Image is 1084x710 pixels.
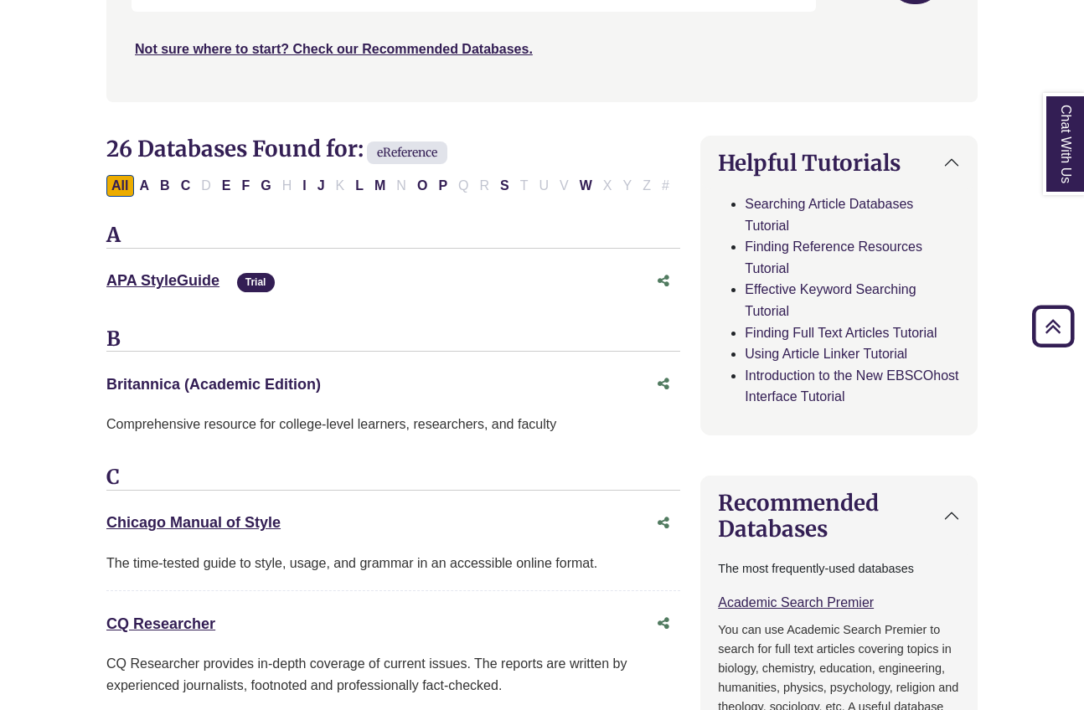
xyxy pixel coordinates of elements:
div: Alpha-list to filter by first letter of database name [106,177,676,192]
a: Academic Search Premier [718,595,874,610]
button: Filter Results W [575,175,597,197]
div: CQ Researcher provides in-depth coverage of current issues. The reports are written by experience... [106,653,680,696]
span: Trial [237,273,275,292]
a: Effective Keyword Searching Tutorial [745,282,916,318]
h3: B [106,327,680,352]
button: Filter Results M [369,175,390,197]
button: Filter Results I [297,175,311,197]
button: Filter Results G [256,175,276,197]
button: Recommended Databases [701,476,977,555]
button: Share this database [647,265,680,297]
span: 26 Databases Found for: [106,135,364,162]
a: Not sure where to start? Check our Recommended Databases. [135,42,533,56]
span: eReference [367,141,447,164]
a: Searching Article Databases Tutorial [745,197,913,233]
p: The most frequently-used databases [718,559,960,579]
button: Filter Results E [217,175,236,197]
button: Filter Results J [312,175,330,197]
a: CQ Researcher [106,615,215,632]
div: The time-tested guide to style, usage, and grammar in an accessible online format. [106,553,680,574]
button: Filter Results O [412,175,432,197]
a: Chicago Manual of Style [106,514,281,531]
button: Share this database [647,368,680,400]
button: Share this database [647,608,680,640]
button: Share this database [647,507,680,539]
button: Filter Results S [495,175,514,197]
button: Helpful Tutorials [701,136,977,189]
a: Britannica (Academic Edition) [106,376,321,393]
button: Filter Results L [350,175,369,197]
a: Finding Full Text Articles Tutorial [745,326,937,340]
a: APA StyleGuide [106,272,219,289]
button: All [106,175,133,197]
button: Filter Results C [176,175,196,197]
button: Filter Results F [236,175,255,197]
button: Filter Results B [155,175,175,197]
a: Introduction to the New EBSCOhost Interface Tutorial [745,368,958,404]
button: Filter Results P [433,175,452,197]
a: Back to Top [1026,315,1080,337]
h3: A [106,224,680,249]
a: Finding Reference Resources Tutorial [745,239,922,275]
a: Using Article Linker Tutorial [745,347,907,361]
button: Filter Results A [135,175,155,197]
p: Comprehensive resource for college-level learners, researchers, and faculty [106,414,680,435]
h3: C [106,466,680,491]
